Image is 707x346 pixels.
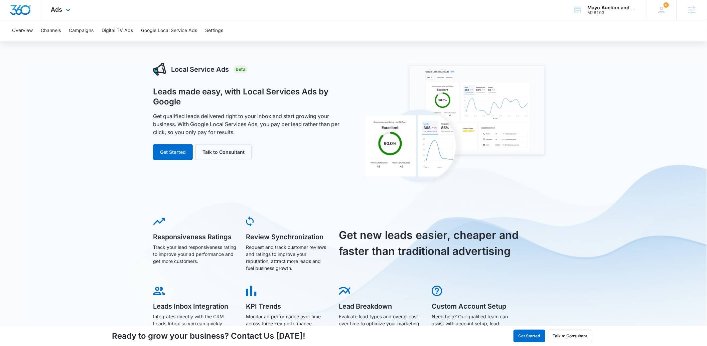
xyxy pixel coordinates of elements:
p: Integrates directly with the CRM Leads Inbox so you can quickly respond to leads, assign your tea... [153,313,237,341]
div: account name [588,5,637,10]
button: Get Started [514,330,545,342]
button: Get Started [153,144,193,160]
div: Beta [234,65,248,73]
span: 6 [664,2,669,8]
p: Get qualified leads delivered right to your inbox and start growing your business. With Google Lo... [153,112,346,136]
h4: Ready to grow your business? Contact Us [DATE]! [112,330,305,342]
h5: Custom Account Setup [432,303,515,310]
div: notifications count [664,2,669,8]
span: Ads [51,6,62,13]
button: Overview [12,20,33,41]
p: Request and track customer reviews and ratings to improve your reputation, attract more leads and... [246,244,329,272]
h3: Local Service Ads [171,64,229,74]
h5: Responsiveness Ratings [153,234,237,240]
h3: Get new leads easier, cheaper and faster than traditional advertising [339,227,527,259]
button: Campaigns [69,20,94,41]
button: Settings [205,20,223,41]
p: Evaluate lead types and overall cost over time to optimize your marketing budget for a better ROI. [339,313,422,334]
button: Talk to Consultant [195,144,252,160]
button: Google Local Service Ads [141,20,197,41]
h5: Review Synchronization [246,234,329,240]
h5: Lead Breakdown [339,303,422,310]
p: Track your lead responsiveness rating to improve your ad performance and get more customers. [153,244,237,265]
h5: KPI Trends [246,303,329,310]
p: Need help? Our qualified team can assist with account setup, lead acquisition and general questions. [432,313,515,334]
p: Monitor ad performance over time across three key performance indicators: Leads, Responsiveness a... [246,313,329,341]
button: Talk to Consultant [548,330,592,342]
div: account id [588,10,637,15]
button: Digital TV Ads [102,20,133,41]
button: Channels [41,20,61,41]
h1: Leads made easy, with Local Services Ads by Google [153,87,346,107]
h5: Leads Inbox Integration [153,303,237,310]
